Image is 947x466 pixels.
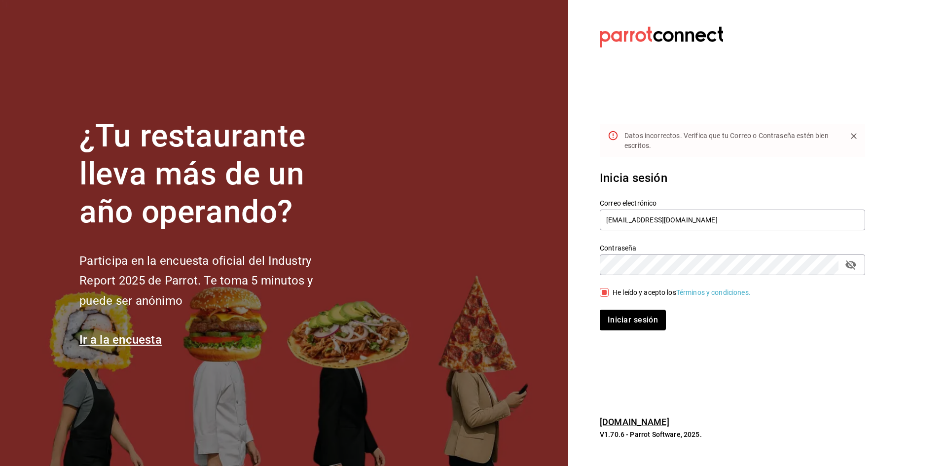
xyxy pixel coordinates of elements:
[676,288,751,296] a: Términos y condiciones.
[600,417,669,427] a: [DOMAIN_NAME]
[624,127,838,154] div: Datos incorrectos. Verifica que tu Correo o Contraseña estén bien escritos.
[600,245,865,251] label: Contraseña
[600,210,865,230] input: Ingresa tu correo electrónico
[600,200,865,207] label: Correo electrónico
[846,129,861,143] button: Close
[600,430,865,439] p: V1.70.6 - Parrot Software, 2025.
[79,333,162,347] a: Ir a la encuesta
[79,251,346,311] h2: Participa en la encuesta oficial del Industry Report 2025 de Parrot. Te toma 5 minutos y puede se...
[600,169,865,187] h3: Inicia sesión
[613,287,751,298] div: He leído y acepto los
[600,310,666,330] button: Iniciar sesión
[842,256,859,273] button: passwordField
[79,117,346,231] h1: ¿Tu restaurante lleva más de un año operando?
